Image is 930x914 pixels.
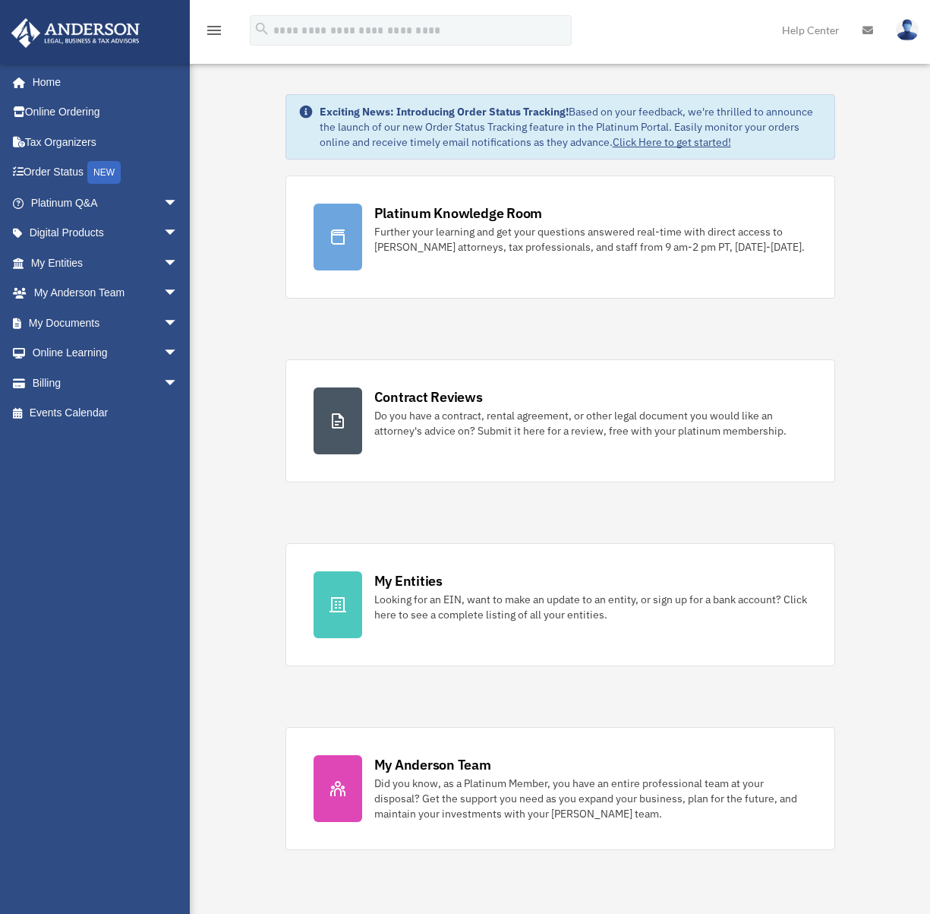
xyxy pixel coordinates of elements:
[374,755,491,774] div: My Anderson Team
[11,308,201,338] a: My Documentsarrow_drop_down
[163,308,194,339] span: arrow_drop_down
[11,157,201,188] a: Order StatusNEW
[374,387,483,406] div: Contract Reviews
[896,19,919,41] img: User Pic
[285,727,835,850] a: My Anderson Team Did you know, as a Platinum Member, you have an entire professional team at your...
[11,188,201,218] a: Platinum Q&Aarrow_drop_down
[374,776,807,821] div: Did you know, as a Platinum Member, you have an entire professional team at your disposal? Get th...
[11,127,201,157] a: Tax Organizers
[285,543,835,666] a: My Entities Looking for an EIN, want to make an update to an entity, or sign up for a bank accoun...
[11,398,201,429] a: Events Calendar
[285,359,835,482] a: Contract Reviews Do you have a contract, rental agreement, or other legal document you would like...
[163,218,194,249] span: arrow_drop_down
[11,248,201,278] a: My Entitiesarrow_drop_down
[205,21,223,40] i: menu
[11,97,201,128] a: Online Ordering
[11,368,201,398] a: Billingarrow_drop_down
[163,188,194,219] span: arrow_drop_down
[205,27,223,40] a: menu
[374,592,807,622] div: Looking for an EIN, want to make an update to an entity, or sign up for a bank account? Click her...
[320,104,822,150] div: Based on your feedback, we're thrilled to announce the launch of our new Order Status Tracking fe...
[163,248,194,279] span: arrow_drop_down
[374,571,443,590] div: My Entities
[11,338,201,368] a: Online Learningarrow_drop_down
[613,135,731,149] a: Click Here to get started!
[87,161,121,184] div: NEW
[11,278,201,308] a: My Anderson Teamarrow_drop_down
[374,224,807,255] div: Further your learning and get your questions answered real-time with direct access to [PERSON_NAM...
[11,218,201,248] a: Digital Productsarrow_drop_down
[285,176,835,299] a: Platinum Knowledge Room Further your learning and get your questions answered real-time with dire...
[11,67,194,97] a: Home
[163,368,194,399] span: arrow_drop_down
[7,18,144,48] img: Anderson Advisors Platinum Portal
[254,21,270,37] i: search
[163,338,194,369] span: arrow_drop_down
[374,408,807,438] div: Do you have a contract, rental agreement, or other legal document you would like an attorney's ad...
[320,105,569,119] strong: Exciting News: Introducing Order Status Tracking!
[163,278,194,309] span: arrow_drop_down
[374,204,543,223] div: Platinum Knowledge Room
